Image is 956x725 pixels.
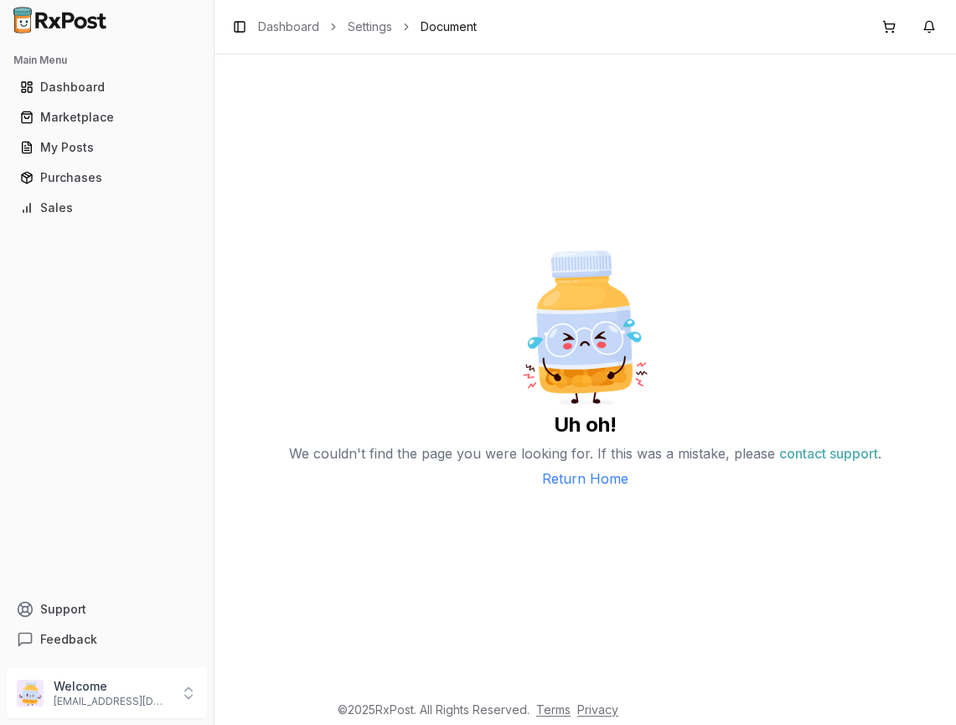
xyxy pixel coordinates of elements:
div: Dashboard [20,79,194,96]
div: Marketplace [20,109,194,126]
a: Dashboard [258,18,319,35]
button: My Posts [7,134,207,161]
div: Sales [20,199,194,216]
a: Privacy [577,702,618,717]
a: Settings [348,18,392,35]
button: Support [7,594,207,624]
img: User avatar [17,680,44,707]
a: Purchases [13,163,200,193]
button: Feedback [7,624,207,655]
div: Purchases [20,169,194,186]
h2: Uh oh! [554,412,617,438]
span: Feedback [40,631,97,648]
h2: Main Menu [13,54,200,67]
img: Sad Pill Bottle [502,244,669,412]
button: Purchases [7,164,207,191]
nav: breadcrumb [258,18,477,35]
button: contact support [779,438,878,469]
button: Dashboard [7,74,207,101]
p: Welcome [54,678,170,695]
a: My Posts [13,132,200,163]
div: My Posts [20,139,194,156]
span: Document [421,18,477,35]
a: Terms [536,702,571,717]
p: We couldn't find the page you were looking for. If this was a mistake, please . [289,438,881,469]
button: Marketplace [7,104,207,131]
a: Dashboard [13,72,200,102]
button: Sales [7,194,207,221]
p: [EMAIL_ADDRESS][DOMAIN_NAME] [54,695,170,708]
img: RxPost Logo [7,7,114,34]
a: Sales [13,193,200,223]
a: Return Home [542,469,628,489]
a: Marketplace [13,102,200,132]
